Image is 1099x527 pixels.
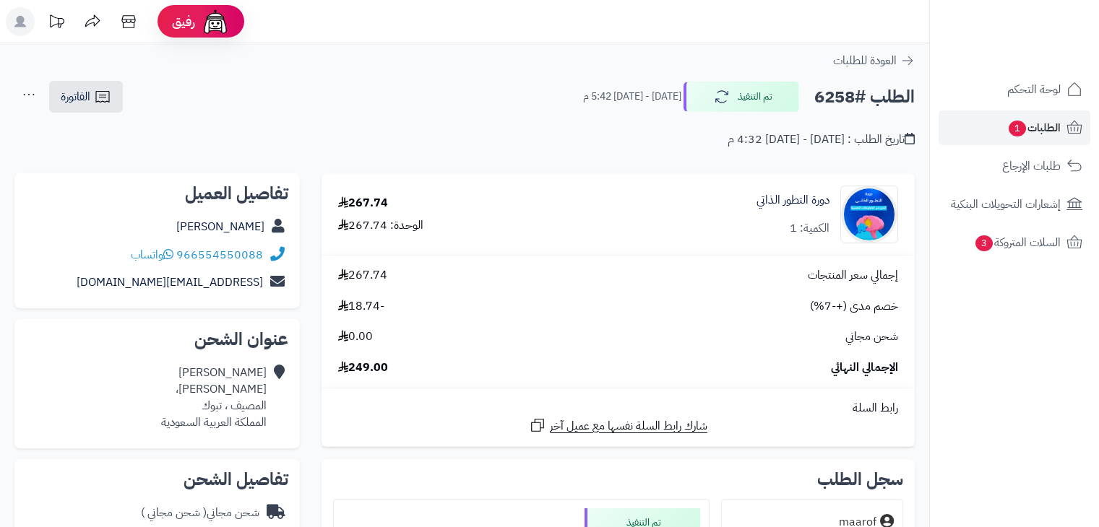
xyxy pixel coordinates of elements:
h2: تفاصيل الشحن [26,471,288,488]
a: لوحة التحكم [939,72,1090,107]
span: العودة للطلبات [833,52,897,69]
a: تحديثات المنصة [38,7,74,40]
a: السلات المتروكة3 [939,225,1090,260]
span: 267.74 [338,267,387,284]
h3: سجل الطلب [817,471,903,488]
div: 267.74 [338,195,388,212]
span: 3 [975,235,993,251]
span: 249.00 [338,360,388,376]
a: [PERSON_NAME] [176,218,264,235]
a: شارك رابط السلة نفسها مع عميل آخر [529,417,707,435]
span: خصم مدى (+-7%) [810,298,898,315]
small: [DATE] - [DATE] 5:42 م [583,90,681,104]
span: 1 [1009,121,1026,136]
span: لوحة التحكم [1007,79,1061,100]
span: طلبات الإرجاع [1002,156,1061,176]
span: 0.00 [338,328,373,345]
a: طلبات الإرجاع [939,149,1090,183]
img: logo-2.png [1001,11,1085,41]
span: ( شحن مجاني ) [141,504,207,521]
a: الفاتورة [49,81,123,113]
span: إشعارات التحويلات البنكية [951,194,1061,214]
a: واتساب [131,246,173,263]
span: شحن مجاني [845,328,898,345]
span: الفاتورة [61,88,90,105]
h2: تفاصيل العميل [26,185,288,202]
span: -18.74 [338,298,384,315]
a: إشعارات التحويلات البنكية [939,187,1090,222]
div: الوحدة: 267.74 [338,217,423,234]
img: 1756985104-%D8%A7%D9%84%D8%AA%D8%AD%D8%B1%D8%B1%20%D9%85%D9%86%20%D8%A7%D9%84%D8%B6%D8%BA%D9%88%D... [841,186,897,243]
div: [PERSON_NAME] [PERSON_NAME]، المصيف ، تبوك المملكة العربية السعودية [161,365,267,430]
span: رفيق [172,13,195,30]
div: رابط السلة [327,400,909,417]
span: الإجمالي النهائي [831,360,898,376]
div: الكمية: 1 [790,220,829,237]
h2: الطلب #6258 [814,82,915,112]
div: شحن مجاني [141,505,259,521]
a: 966554550088 [176,246,263,263]
span: إجمالي سعر المنتجات [808,267,898,284]
a: [EMAIL_ADDRESS][DOMAIN_NAME] [77,274,263,291]
div: تاريخ الطلب : [DATE] - [DATE] 4:32 م [728,131,915,148]
h2: عنوان الشحن [26,331,288,348]
span: شارك رابط السلة نفسها مع عميل آخر [550,418,707,435]
a: العودة للطلبات [833,52,915,69]
a: الطلبات1 [939,110,1090,145]
a: دورة التطور الذاتي [757,192,829,209]
span: السلات المتروكة [974,232,1061,253]
span: الطلبات [1007,118,1061,138]
img: ai-face.png [201,7,230,36]
button: تم التنفيذ [684,82,799,112]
